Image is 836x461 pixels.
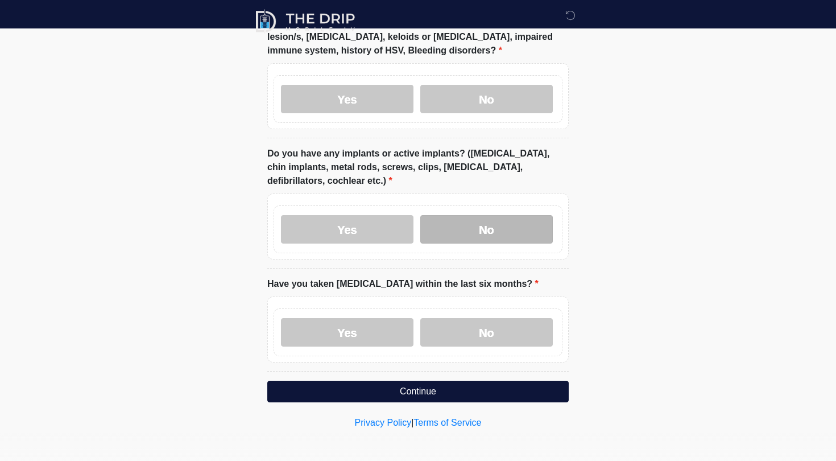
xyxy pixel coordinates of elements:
label: No [420,85,553,113]
a: Terms of Service [413,418,481,427]
label: Yes [281,85,413,113]
label: No [420,318,553,347]
label: Do you have any implants or active implants? ([MEDICAL_DATA], chin implants, metal rods, screws, ... [267,147,569,188]
label: Yes [281,318,413,347]
label: Yes [281,215,413,244]
img: The Drip Mobile IV Logo [256,9,356,34]
label: Have you taken [MEDICAL_DATA] within the last six months? [267,277,539,291]
a: | [411,418,413,427]
button: Continue [267,381,569,402]
label: No [420,215,553,244]
a: Privacy Policy [355,418,412,427]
